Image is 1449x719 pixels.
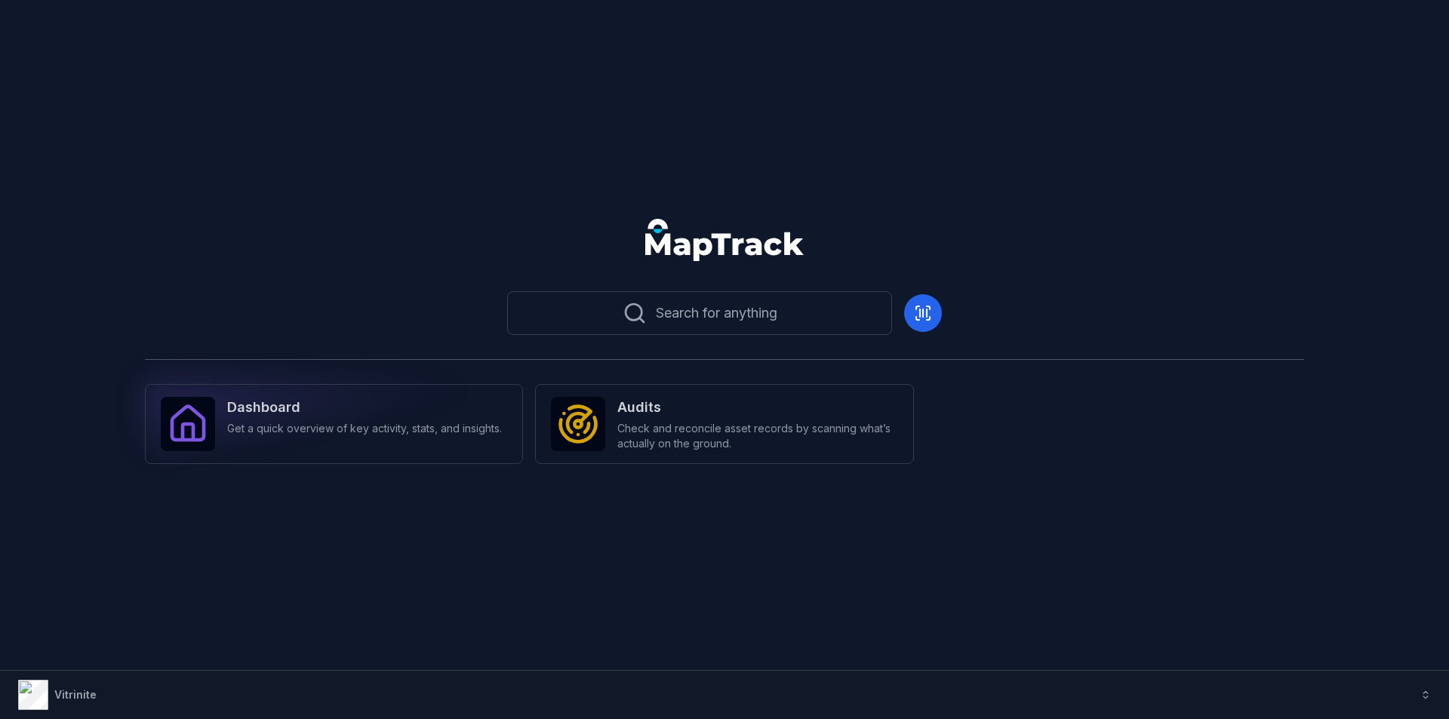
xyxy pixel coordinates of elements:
[535,384,913,464] a: AuditsCheck and reconcile asset records by scanning what’s actually on the ground.
[145,384,523,464] a: DashboardGet a quick overview of key activity, stats, and insights.
[227,421,502,436] span: Get a quick overview of key activity, stats, and insights.
[227,397,502,418] strong: Dashboard
[617,421,897,451] span: Check and reconcile asset records by scanning what’s actually on the ground.
[54,688,97,701] strong: Vitrinite
[656,303,777,324] span: Search for anything
[621,219,828,261] nav: Global
[617,397,897,418] strong: Audits
[507,291,892,335] button: Search for anything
